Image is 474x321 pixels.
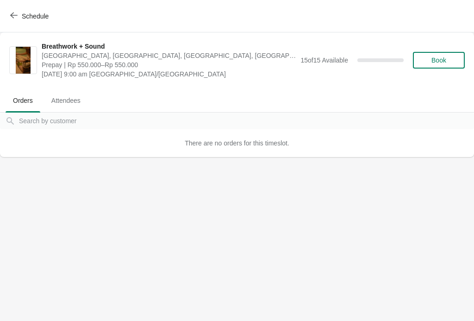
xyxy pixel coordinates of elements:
[42,42,296,51] span: Breathwork + Sound
[44,92,88,109] span: Attendees
[42,51,296,60] span: [GEOGRAPHIC_DATA], [GEOGRAPHIC_DATA], [GEOGRAPHIC_DATA], [GEOGRAPHIC_DATA], [GEOGRAPHIC_DATA]
[19,113,474,129] input: Search by customer
[5,8,56,25] button: Schedule
[42,60,296,69] span: Prepay | Rp 550.000–Rp 550.000
[16,47,31,74] img: Breathwork + Sound
[413,52,465,69] button: Book
[22,13,49,20] span: Schedule
[300,57,348,64] span: 15 of 15 Available
[6,92,40,109] span: Orders
[185,139,289,147] span: There are no orders for this timeslot.
[42,69,296,79] span: [DATE] 9:00 am [GEOGRAPHIC_DATA]/[GEOGRAPHIC_DATA]
[431,57,446,64] span: Book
